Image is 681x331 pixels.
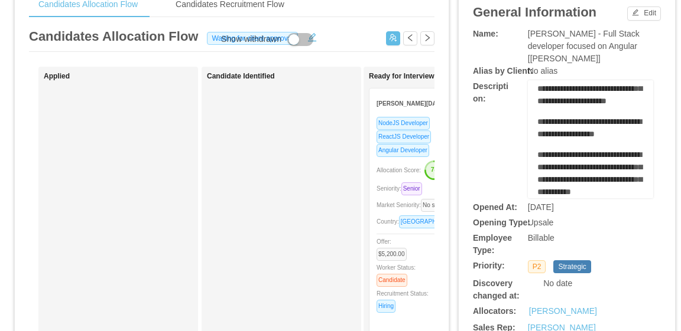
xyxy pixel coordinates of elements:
[543,278,572,288] span: No date
[386,31,400,45] button: icon: usergroup-add
[528,66,558,76] span: No alias
[473,66,533,76] b: Alias by Client:
[528,202,554,212] span: [DATE]
[421,199,456,212] span: No seniority
[473,261,505,270] b: Priority:
[473,202,517,212] b: Opened At:
[528,260,546,273] span: P2
[303,30,322,42] button: icon: edit
[627,6,661,21] button: icon: editEdit
[377,144,429,157] span: Angular Developer
[528,233,554,242] span: Billable
[207,72,372,81] h1: Candidate Identified
[553,260,591,273] span: Strategic
[529,305,597,317] a: [PERSON_NAME]
[221,33,281,46] div: Show withdrawn
[473,278,520,300] b: Discovery changed at:
[401,182,422,195] span: Senior
[377,248,407,261] span: $5,200.00
[377,238,411,257] span: Offer:
[473,218,530,227] b: Opening Type:
[377,130,431,143] span: ReactJS Developer
[377,202,461,208] span: Market Seniority:
[431,166,438,173] text: 74
[377,264,416,283] span: Worker Status:
[473,306,516,316] b: Allocators:
[377,274,407,287] span: Candidate
[369,72,534,81] h1: Ready for Interview
[377,290,429,309] span: Recruitment Status:
[377,117,430,130] span: NodeJS Developer
[399,215,464,228] span: [GEOGRAPHIC_DATA]
[403,31,417,45] button: icon: left
[528,29,640,63] span: [PERSON_NAME] - Full Stack developer focused on Angular [[PERSON_NAME]]
[377,100,446,107] strong: [PERSON_NAME][DATE]
[421,160,445,179] button: 74
[528,218,554,227] span: Upsale
[377,218,469,225] span: Country:
[44,72,209,81] h1: Applied
[473,233,512,255] b: Employee Type:
[377,185,427,192] span: Seniority:
[420,31,434,45] button: icon: right
[29,27,198,46] article: Candidates Allocation Flow
[473,81,508,103] b: Description:
[473,2,596,22] article: General Information
[377,167,421,173] span: Allocation Score:
[377,300,395,313] span: Hiring
[473,29,498,38] b: Name:
[528,80,653,198] div: rdw-wrapper
[207,32,298,45] span: Waiting for client approval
